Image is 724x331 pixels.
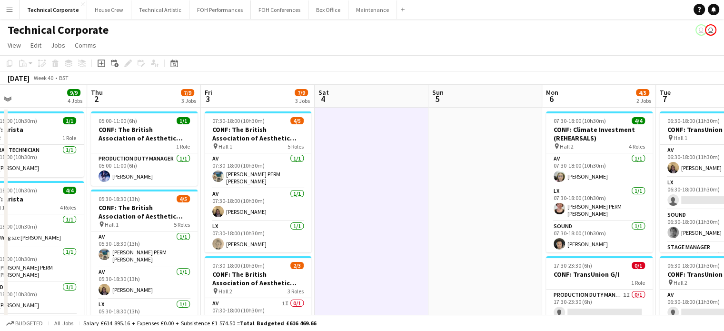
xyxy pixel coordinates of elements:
button: Budgeted [5,318,44,329]
span: Total Budgeted £616 469.66 [240,320,316,327]
app-user-avatar: Abby Hubbard [695,24,707,36]
button: FOH Conferences [251,0,308,19]
a: Edit [27,39,45,51]
div: BST [59,74,69,81]
button: Technical Corporate [20,0,87,19]
app-user-avatar: Liveforce Admin [705,24,716,36]
button: Box Office [308,0,348,19]
span: All jobs [52,320,75,327]
span: View [8,41,21,50]
button: Technical Artistic [131,0,189,19]
a: View [4,39,25,51]
div: [DATE] [8,73,30,83]
span: Jobs [51,41,65,50]
span: Edit [30,41,41,50]
button: FOH Performances [189,0,251,19]
span: Budgeted [15,320,43,327]
span: Comms [75,41,96,50]
h1: Technical Corporate [8,23,109,37]
button: Maintenance [348,0,397,19]
div: Salary £614 895.16 + Expenses £0.00 + Subsistence £1 574.50 = [83,320,316,327]
a: Comms [71,39,100,51]
button: House Crew [87,0,131,19]
a: Jobs [47,39,69,51]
